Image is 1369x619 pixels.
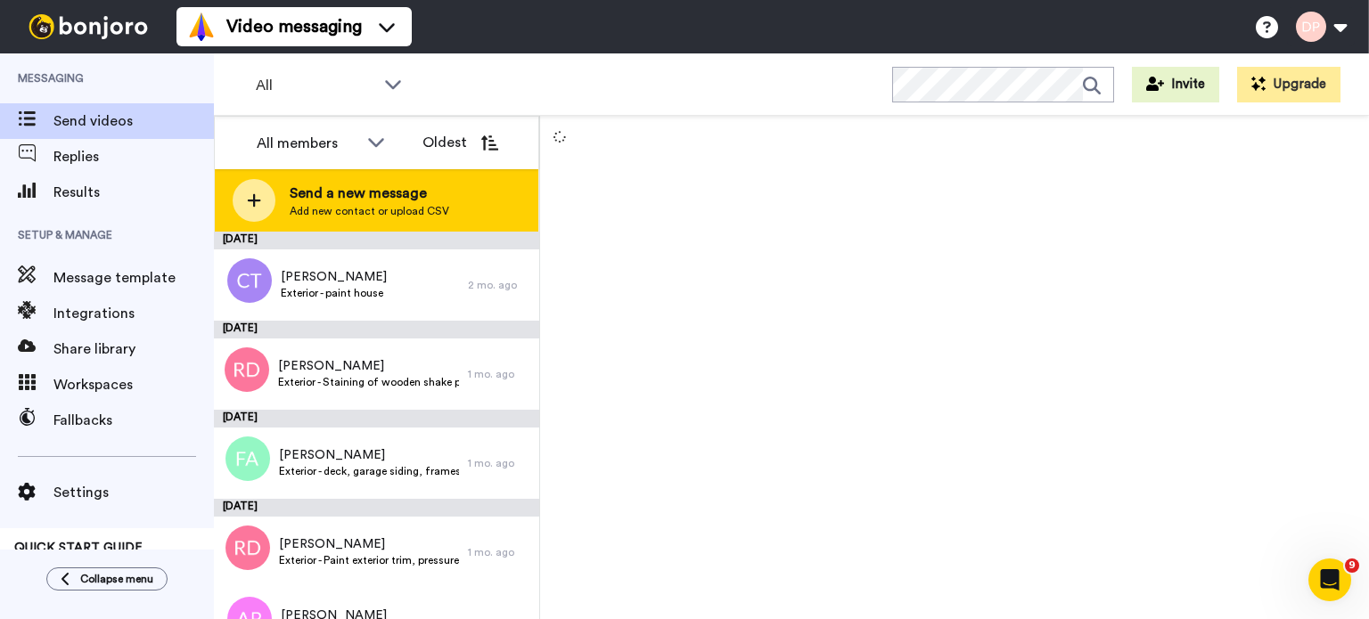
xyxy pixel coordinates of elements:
span: Results [53,182,214,203]
div: 1 mo. ago [468,367,530,381]
img: ct.png [227,258,272,303]
span: Send a new message [290,183,449,204]
span: Exterior - Staining of wooden shake part of house also, interested in powerwashing of house [278,375,459,389]
div: [DATE] [214,232,539,249]
button: Invite [1132,67,1219,102]
span: [PERSON_NAME] [279,535,459,553]
img: vm-color.svg [187,12,216,41]
button: Upgrade [1237,67,1340,102]
img: bj-logo-header-white.svg [21,14,155,39]
span: Workspaces [53,374,214,395]
img: rd.png [225,525,270,570]
span: Exterior - paint house [281,286,387,300]
div: [DATE] [214,410,539,428]
span: [PERSON_NAME] [281,268,387,286]
div: [DATE] [214,499,539,517]
span: Fallbacks [53,410,214,431]
span: Collapse menu [80,572,153,586]
span: Video messaging [226,14,362,39]
span: Exterior - deck, garage siding, frames and fascia painted [279,464,459,478]
div: 1 mo. ago [468,456,530,470]
span: QUICK START GUIDE [14,542,143,554]
span: Send videos [53,110,214,132]
div: [DATE] [214,321,539,338]
div: 1 mo. ago [468,545,530,559]
span: Integrations [53,303,214,324]
span: Settings [53,482,214,503]
span: Message template [53,267,214,289]
iframe: Intercom live chat [1308,558,1351,601]
span: Replies [53,146,214,167]
img: fa.png [225,436,270,481]
span: 9 [1345,558,1359,573]
span: All [256,75,375,96]
span: Add new contact or upload CSV [290,204,449,218]
span: Exterior - Paint exterior trim, pressure was prior to painting [279,553,459,567]
span: Share library [53,338,214,360]
div: 2 mo. ago [468,278,530,292]
div: All members [257,133,358,154]
button: Collapse menu [46,567,168,590]
span: [PERSON_NAME] [278,357,459,375]
button: Oldest [409,125,512,160]
img: rd.png [225,347,269,392]
span: [PERSON_NAME] [279,446,459,464]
